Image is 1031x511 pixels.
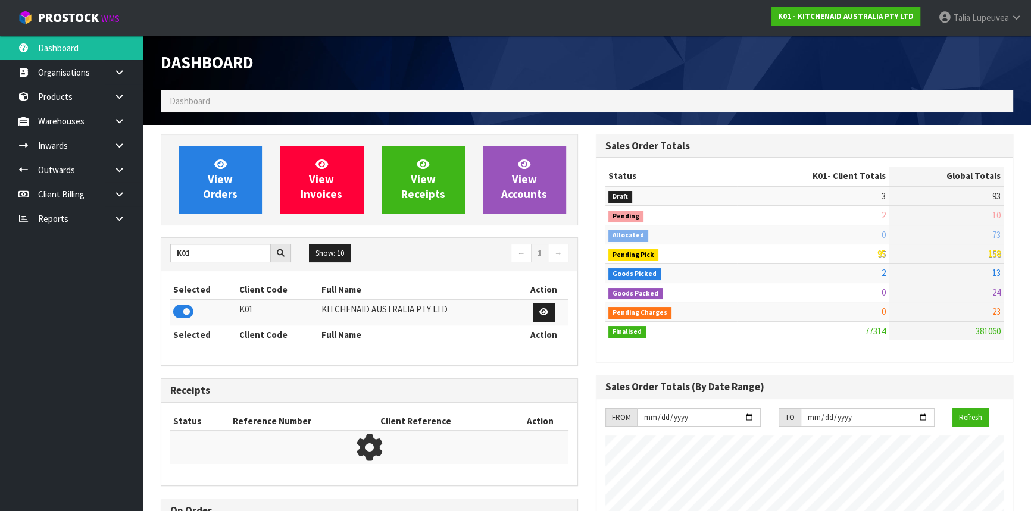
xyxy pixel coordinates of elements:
a: 1 [531,244,548,263]
a: → [548,244,568,263]
h3: Sales Order Totals (By Date Range) [605,381,1004,393]
span: 3 [882,190,886,202]
span: Allocated [608,230,648,242]
span: 0 [882,229,886,240]
small: WMS [101,13,120,24]
span: Finalised [608,326,646,338]
button: Show: 10 [309,244,351,263]
th: Status [170,412,230,431]
span: 24 [992,287,1001,298]
span: Draft [608,191,632,203]
span: Dashboard [161,52,254,73]
th: Status [605,167,737,186]
th: - Client Totals [737,167,889,186]
th: Global Totals [889,167,1004,186]
a: ViewReceipts [382,146,465,214]
th: Reference Number [230,412,377,431]
th: Selected [170,280,236,299]
span: 77314 [865,325,886,337]
th: Full Name [318,280,519,299]
span: Pending Pick [608,249,658,261]
th: Client Code [236,280,318,299]
h3: Receipts [170,385,568,396]
div: TO [779,408,801,427]
span: View Receipts [401,157,445,202]
span: 73 [992,229,1001,240]
span: 93 [992,190,1001,202]
span: 158 [988,248,1001,259]
span: View Accounts [501,157,547,202]
a: ViewAccounts [483,146,566,214]
th: Action [519,325,568,344]
a: ViewOrders [179,146,262,214]
a: K01 - KITCHENAID AUSTRALIA PTY LTD [771,7,920,26]
a: ← [511,244,532,263]
strong: K01 - KITCHENAID AUSTRALIA PTY LTD [778,11,914,21]
span: 10 [992,209,1001,221]
nav: Page navigation [379,244,569,265]
th: Action [519,280,568,299]
span: 2 [882,267,886,278]
th: Client Code [236,325,318,344]
h3: Sales Order Totals [605,140,1004,152]
span: 2 [882,209,886,221]
span: 381060 [976,325,1001,337]
span: 23 [992,306,1001,317]
span: Lupeuvea [972,12,1009,23]
th: Action [511,412,568,431]
a: ViewInvoices [280,146,363,214]
td: KITCHENAID AUSTRALIA PTY LTD [318,299,519,325]
th: Selected [170,325,236,344]
span: K01 [813,170,827,181]
span: View Invoices [301,157,342,202]
span: 0 [882,287,886,298]
span: Pending [608,211,643,222]
span: Pending Charges [608,307,671,319]
span: 13 [992,267,1001,278]
span: Goods Packed [608,288,663,300]
td: K01 [236,299,318,325]
input: Search clients [170,244,271,262]
span: ProStock [38,10,99,26]
span: View Orders [203,157,238,202]
span: Dashboard [170,95,210,106]
span: Talia [954,12,970,23]
button: Refresh [952,408,989,427]
span: 0 [882,306,886,317]
th: Full Name [318,325,519,344]
span: 95 [877,248,886,259]
th: Client Reference [377,412,511,431]
img: cube-alt.png [18,10,33,25]
div: FROM [605,408,637,427]
span: Goods Picked [608,268,661,280]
